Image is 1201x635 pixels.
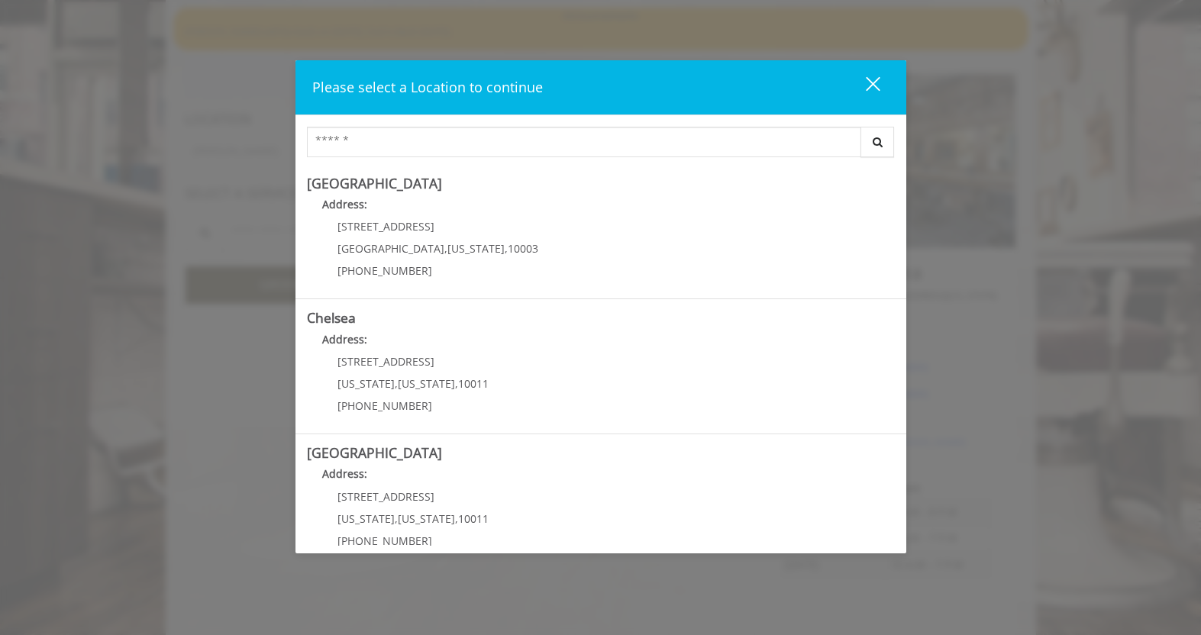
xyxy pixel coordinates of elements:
[337,241,444,256] span: [GEOGRAPHIC_DATA]
[337,511,395,526] span: [US_STATE]
[312,78,543,96] span: Please select a Location to continue
[838,72,889,103] button: close dialog
[447,241,505,256] span: [US_STATE]
[395,511,398,526] span: ,
[337,376,395,391] span: [US_STATE]
[337,354,434,369] span: [STREET_ADDRESS]
[307,127,895,165] div: Center Select
[505,241,508,256] span: ,
[337,219,434,234] span: [STREET_ADDRESS]
[395,376,398,391] span: ,
[337,398,432,413] span: [PHONE_NUMBER]
[322,197,367,211] b: Address:
[458,511,489,526] span: 10011
[455,376,458,391] span: ,
[398,511,455,526] span: [US_STATE]
[307,308,356,327] b: Chelsea
[508,241,538,256] span: 10003
[322,466,367,481] b: Address:
[848,76,879,98] div: close dialog
[337,533,432,548] span: [PHONE_NUMBER]
[398,376,455,391] span: [US_STATE]
[307,443,442,462] b: [GEOGRAPHIC_DATA]
[455,511,458,526] span: ,
[458,376,489,391] span: 10011
[444,241,447,256] span: ,
[337,263,432,278] span: [PHONE_NUMBER]
[869,137,886,147] i: Search button
[337,489,434,504] span: [STREET_ADDRESS]
[307,127,861,157] input: Search Center
[322,332,367,347] b: Address:
[307,174,442,192] b: [GEOGRAPHIC_DATA]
